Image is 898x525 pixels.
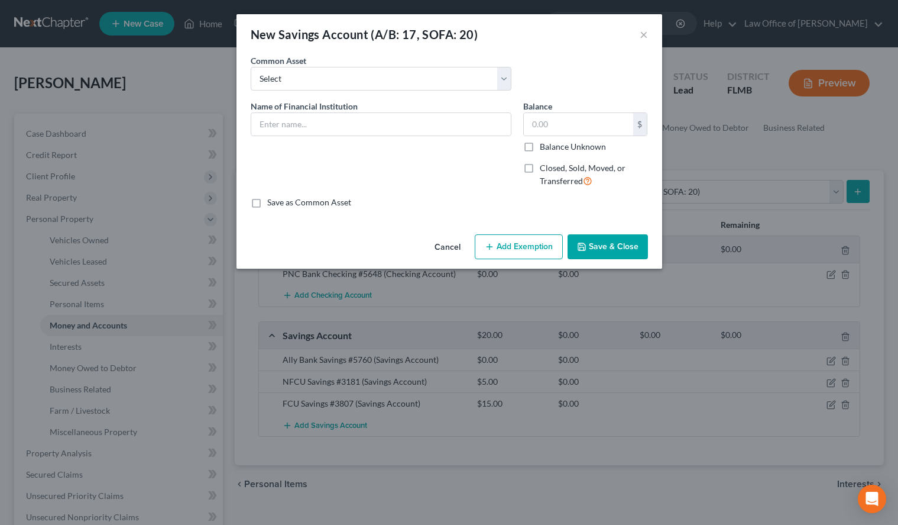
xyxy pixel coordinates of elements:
[267,197,351,208] label: Save as Common Asset
[251,113,511,136] input: Enter name...
[251,26,478,43] div: New Savings Account (A/B: 17, SOFA: 20)
[640,27,648,41] button: ×
[524,113,633,136] input: 0.00
[540,141,606,153] label: Balance Unknown
[251,54,306,67] label: Common Asset
[633,113,647,136] div: $
[523,100,552,112] label: Balance
[475,234,563,259] button: Add Exemption
[858,485,886,513] div: Open Intercom Messenger
[251,101,358,111] span: Name of Financial Institution
[425,236,470,259] button: Cancel
[568,234,648,259] button: Save & Close
[540,163,625,186] span: Closed, Sold, Moved, or Transferred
